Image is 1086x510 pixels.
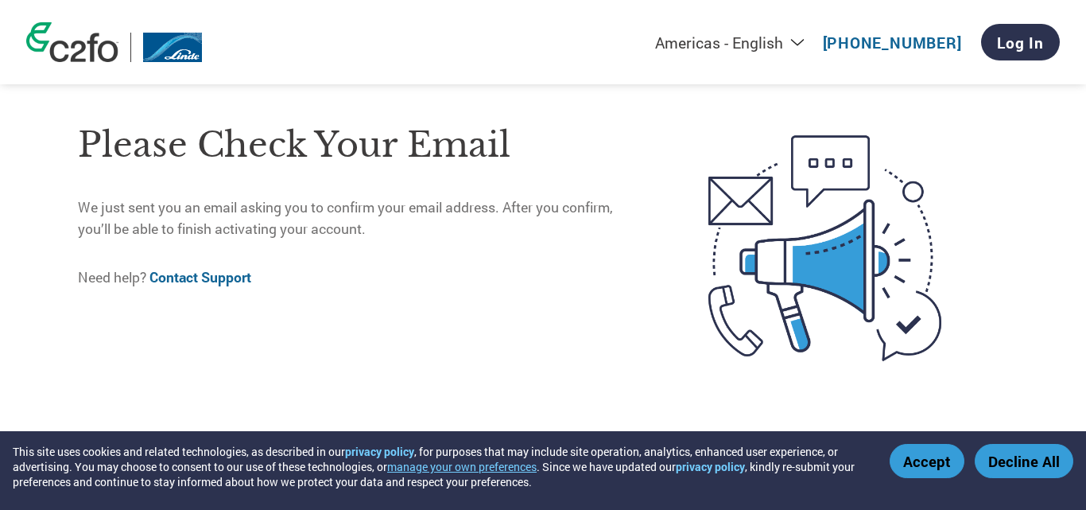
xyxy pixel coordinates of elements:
[823,33,962,53] a: [PHONE_NUMBER]
[387,459,537,474] button: manage your own preferences
[890,444,964,478] button: Accept
[78,119,642,171] h1: Please check your email
[143,33,202,62] img: Linde
[78,267,642,288] p: Need help?
[78,197,642,239] p: We just sent you an email asking you to confirm your email address. After you confirm, you’ll be ...
[26,22,118,62] img: c2fo logo
[345,444,414,459] a: privacy policy
[13,444,867,489] div: This site uses cookies and related technologies, as described in our , for purposes that may incl...
[642,107,1008,390] img: open-email
[975,444,1073,478] button: Decline All
[981,24,1060,60] a: Log In
[149,268,251,286] a: Contact Support
[676,459,745,474] a: privacy policy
